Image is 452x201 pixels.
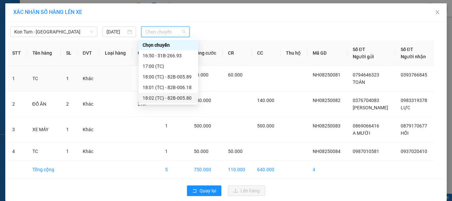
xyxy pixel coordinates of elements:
td: 640.000 [252,161,281,179]
span: SL [53,46,62,55]
div: 50.000 [5,35,53,43]
th: Tổng cước [189,40,223,66]
span: Số ĐT [353,47,365,52]
td: 5 [160,161,189,179]
span: Số ĐT [401,47,413,52]
div: 0937020410 [57,22,110,31]
td: 4 [307,161,347,179]
span: 0869066416 [353,123,379,128]
div: 16:50 - 51B-266.93 [143,52,194,59]
td: Khác [77,117,100,142]
span: 2 [66,101,69,107]
span: 60.000 [228,72,243,77]
span: CR : [5,35,15,42]
span: 0879170677 [401,123,427,128]
span: 0393766845 [401,72,427,77]
span: 500.000 [257,123,274,128]
span: Kon Tum - Sài Gòn [14,27,93,37]
span: 60.000 [194,72,208,77]
th: Mã GD [307,40,347,66]
th: Thu hộ [281,40,307,66]
td: 2 [7,91,27,117]
button: uploadLên hàng [228,185,265,196]
span: A MƯỜI [353,130,370,136]
span: 50.000 [194,149,208,154]
span: 1 [66,149,69,154]
td: Tổng cộng [27,161,61,179]
div: Chọn chuyến [143,41,194,49]
td: XE MÁY [27,117,61,142]
td: Khác [77,66,100,91]
span: 0983319378 [401,98,427,103]
span: 2TX [138,101,146,107]
button: rollbackQuay lại [187,185,221,196]
span: close [435,10,440,15]
span: 0794646323 [353,72,379,77]
th: Tên hàng [27,40,61,66]
span: 500.000 [194,123,211,128]
span: NH08250084 [313,149,340,154]
div: Tên hàng: TC ( : 1 ) [6,47,110,55]
td: 4 [7,142,27,161]
div: Chọn chuyến [139,40,198,50]
span: NH08250082 [313,98,340,103]
th: SL [61,40,77,66]
span: NH08250081 [313,72,340,77]
td: 750.000 [189,161,223,179]
span: HỒI [401,130,409,136]
div: VP [PERSON_NAME] [57,6,110,22]
th: CR [223,40,252,66]
div: 18:00 (TC) - 82B-005.89 [143,73,194,80]
td: TC [27,142,61,161]
span: Người gửi [353,54,374,59]
span: 0987010581 [353,149,379,154]
span: rollback [192,188,197,194]
span: 1 [66,76,69,81]
div: 17:00 (TC) [143,63,194,70]
td: TC [27,66,61,91]
div: 18:01 (TC) - 82B-006.18 [143,84,194,91]
span: 0376704083 [353,98,379,103]
td: 1 [7,66,27,91]
td: 3 [7,117,27,142]
th: ĐVT [77,40,100,66]
span: 140.000 [194,98,211,103]
th: CC [252,40,281,66]
span: TOÁN [353,79,365,85]
span: Gửi: [6,6,16,13]
th: Loại hàng [100,40,132,66]
td: Khác [77,91,100,117]
span: Người nhận [401,54,426,59]
span: 140.000 [257,98,274,103]
span: Nhận: [57,6,72,13]
button: Close [428,3,447,22]
input: 12/08/2025 [107,28,126,35]
span: Chọn chuyến [145,27,186,37]
span: LỰC [401,105,410,110]
td: ĐỒ ĂN [27,91,61,117]
span: 1 [165,149,168,154]
td: 110.000 [223,161,252,179]
span: [PERSON_NAME] [353,105,388,110]
span: 1 [165,123,168,128]
div: BX Ngọc Hồi - Kon Tum [6,6,52,22]
span: 50.000 [228,149,243,154]
div: 18:02 (TC) - 82B-005.80 [143,94,194,102]
th: STT [7,40,27,66]
span: NH08250083 [313,123,340,128]
th: Ghi chú [132,40,160,66]
span: 1 [66,127,69,132]
div: 0987010581 [6,22,52,31]
td: Khác [77,142,100,161]
span: XÁC NHẬN SỐ HÀNG LÊN XE [13,9,82,15]
span: Quay lại [200,187,216,194]
span: 0937020410 [401,149,427,154]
